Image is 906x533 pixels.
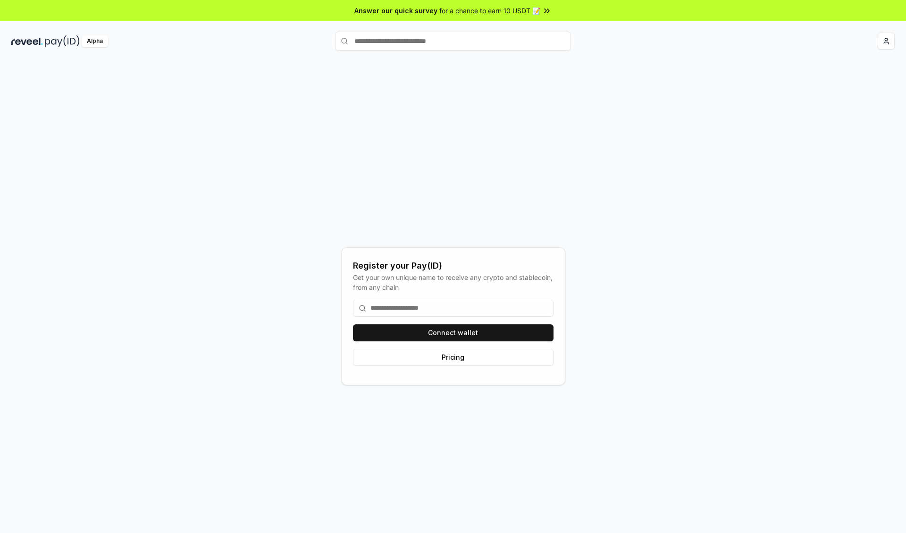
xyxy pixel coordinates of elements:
button: Pricing [353,349,554,366]
div: Alpha [82,35,108,47]
img: pay_id [45,35,80,47]
div: Get your own unique name to receive any crypto and stablecoin, from any chain [353,272,554,292]
div: Register your Pay(ID) [353,259,554,272]
button: Connect wallet [353,324,554,341]
span: Answer our quick survey [354,6,437,16]
span: for a chance to earn 10 USDT 📝 [439,6,540,16]
img: reveel_dark [11,35,43,47]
